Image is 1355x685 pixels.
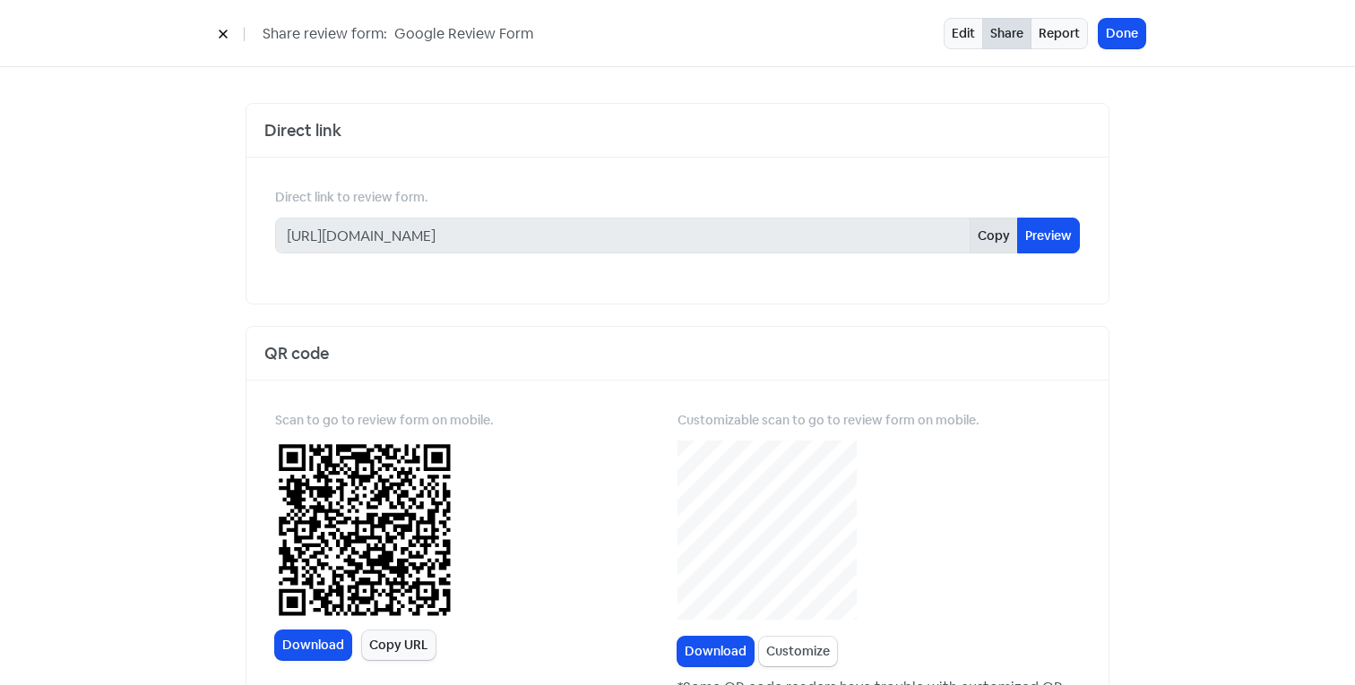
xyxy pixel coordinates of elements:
[246,327,1109,381] div: QR code
[275,630,351,660] a: Download
[677,411,980,430] label: Customizable scan to go to review form on mobile.
[275,411,494,430] label: Scan to go to review form on mobile.
[362,630,436,660] button: Copy URL
[970,218,1018,253] button: Copy
[1017,218,1080,253] a: Preview
[275,188,428,207] label: Direct link to review form.
[944,18,983,49] a: Edit
[982,18,1031,49] button: Share
[1031,18,1088,49] a: Report
[677,637,754,666] button: Download
[246,104,1109,158] div: Direct link
[1099,19,1145,48] button: Done
[759,637,837,666] button: Customize
[263,23,387,45] span: Share review form:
